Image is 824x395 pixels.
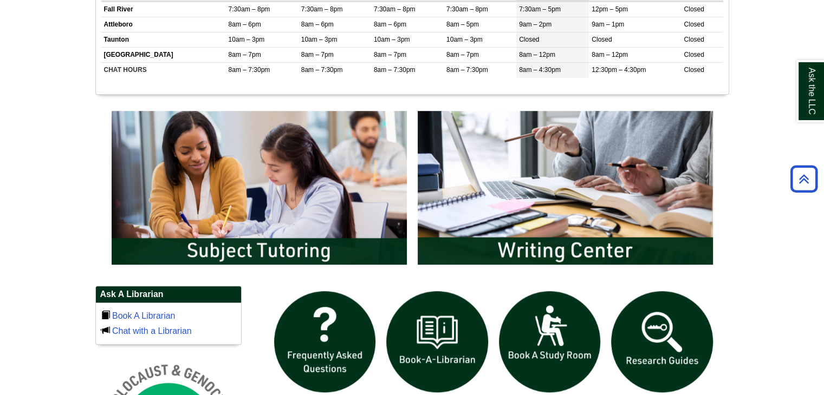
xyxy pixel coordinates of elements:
span: Closed [684,51,704,58]
a: Book A Librarian [112,311,176,320]
span: 8am – 5pm [446,21,479,28]
span: 7:30am – 8pm [446,5,488,13]
span: 8am – 7pm [374,51,406,58]
span: 8am – 6pm [229,21,261,28]
span: 9am – 2pm [519,21,552,28]
span: 12pm – 5pm [592,5,628,13]
span: 10am – 3pm [229,36,265,43]
img: Writing Center Information [412,106,718,270]
span: 8am – 7:30pm [446,66,488,74]
td: [GEOGRAPHIC_DATA] [101,48,226,63]
span: Closed [684,66,704,74]
span: 10am – 3pm [301,36,338,43]
a: Back to Top [787,172,821,186]
span: 7:30am – 8pm [374,5,416,13]
span: 8am – 12pm [519,51,555,58]
span: Closed [684,21,704,28]
img: Subject Tutoring Information [106,106,412,270]
span: Closed [684,5,704,13]
span: 10am – 3pm [374,36,410,43]
span: 8am – 7:30pm [229,66,270,74]
td: Taunton [101,32,226,48]
td: Fall River [101,2,226,17]
div: slideshow [106,106,718,275]
span: 7:30am – 8pm [229,5,270,13]
span: 8am – 12pm [592,51,628,58]
span: 7:30am – 8pm [301,5,343,13]
span: 8am – 6pm [374,21,406,28]
td: CHAT HOURS [101,63,226,78]
td: Attleboro [101,17,226,32]
span: 8am – 7pm [301,51,334,58]
span: 8am – 7pm [446,51,479,58]
span: 7:30am – 5pm [519,5,561,13]
span: 10am – 3pm [446,36,483,43]
span: 8am – 7:30pm [374,66,416,74]
span: Closed [519,36,539,43]
span: 8am – 7pm [229,51,261,58]
h2: Ask A Librarian [96,286,241,303]
span: 8am – 7:30pm [301,66,343,74]
span: 8am – 6pm [301,21,334,28]
span: 12:30pm – 4:30pm [592,66,646,74]
a: Chat with a Librarian [112,326,192,335]
span: 8am – 4:30pm [519,66,561,74]
span: Closed [684,36,704,43]
span: Closed [592,36,612,43]
span: 9am – 1pm [592,21,624,28]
